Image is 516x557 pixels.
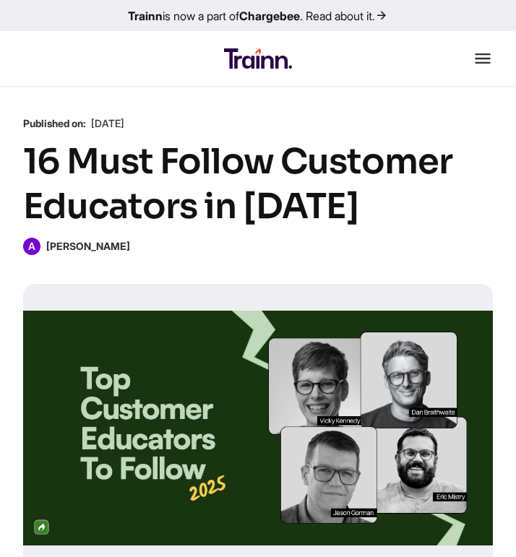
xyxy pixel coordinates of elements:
b: Chargebee [239,9,300,23]
span: [DATE] [91,117,124,129]
b: Trainn [128,9,163,23]
b: [PERSON_NAME] [46,240,130,252]
b: Published on: [23,117,86,129]
span: A [23,238,40,255]
h1: 16 Must Follow Customer Educators in [DATE] [23,139,493,229]
img: Trainn Logo [224,48,291,69]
